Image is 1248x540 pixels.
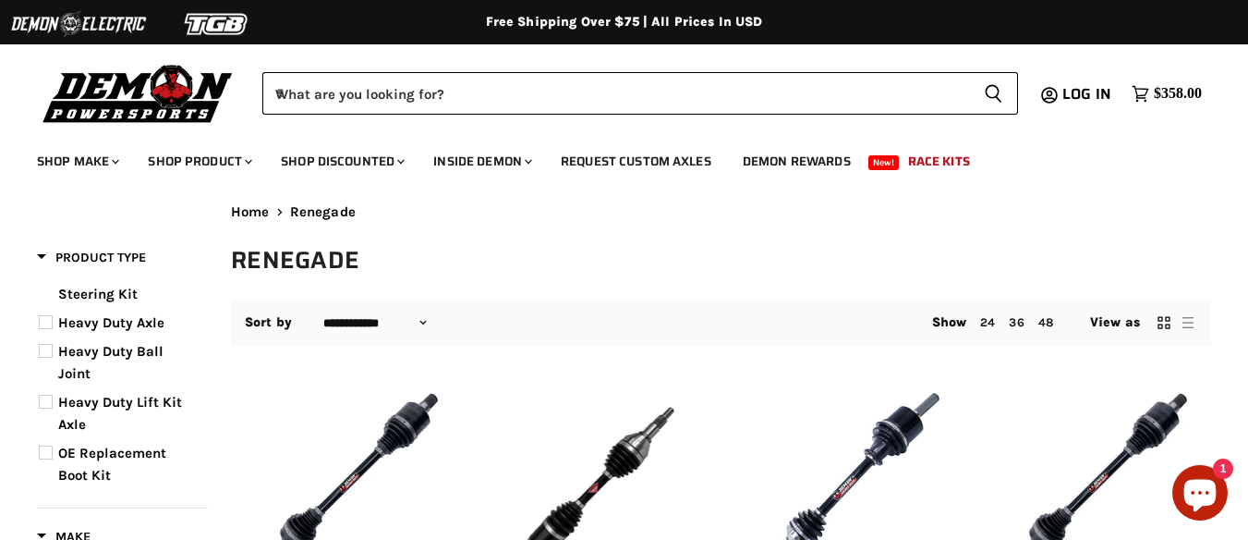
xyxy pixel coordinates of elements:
[419,142,543,180] a: Inside Demon
[58,314,164,331] span: Heavy Duty Axle
[1167,465,1233,525] inbox-online-store-chat: Shopify online store chat
[1054,86,1122,103] a: Log in
[148,6,286,42] img: TGB Logo 2
[868,155,900,170] span: New!
[58,394,182,433] span: Heavy Duty Lift Kit Axle
[37,250,146,265] span: Product Type
[231,204,1211,220] nav: Breadcrumbs
[547,142,725,180] a: Request Custom Axles
[23,135,1197,180] ul: Main menu
[23,142,130,180] a: Shop Make
[1009,315,1024,329] a: 36
[1122,80,1211,107] a: $358.00
[134,142,263,180] a: Shop Product
[58,445,166,484] span: OE Replacement Boot Kit
[1062,82,1111,105] span: Log in
[9,6,148,42] img: Demon Electric Logo 2
[980,315,995,329] a: 24
[267,142,416,180] a: Shop Discounted
[969,72,1018,115] button: Search
[37,249,146,272] button: Filter by Product Type
[58,343,164,382] span: Heavy Duty Ball Joint
[231,204,270,220] a: Home
[894,142,984,180] a: Race Kits
[245,315,292,330] label: Sort by
[290,204,356,220] span: Renegade
[729,142,865,180] a: Demon Rewards
[1155,313,1173,332] button: grid view
[37,60,239,126] img: Demon Powersports
[231,300,1211,346] nav: Collection utilities
[1154,85,1202,103] span: $358.00
[262,72,1018,115] form: Product
[1179,313,1197,332] button: list view
[231,245,1211,276] h1: Renegade
[1038,315,1053,329] a: 48
[932,314,967,330] span: Show
[262,72,969,115] input: When autocomplete results are available use up and down arrows to review and enter to select
[1090,315,1140,330] span: View as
